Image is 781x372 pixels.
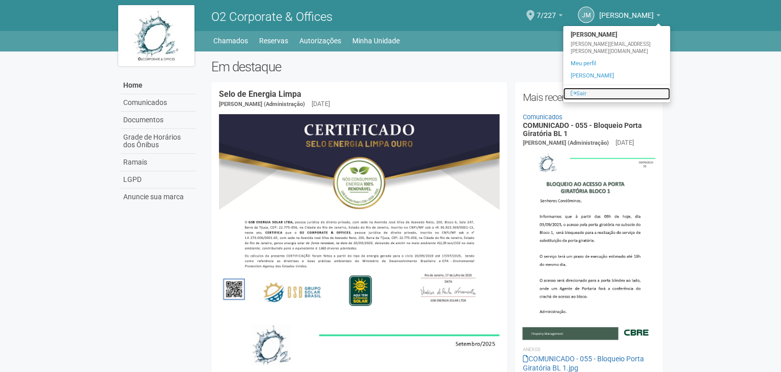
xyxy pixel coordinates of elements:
img: COMUNICADO%20-%20054%20-%20Selo%20de%20Energia%20Limpa%20-%20P%C3%A1g.%202.jpg [219,114,499,313]
a: JM [578,7,594,23]
img: COMUNICADO%20-%20055%20-%20Bloqueio%20Porta%20Girat%C3%B3ria%20BL%201.jpg [522,148,655,339]
a: Comunicados [121,94,196,112]
a: COMUNICADO - 055 - Bloqueio Porta Giratória BL 1.jpg [522,355,644,372]
a: LGPD [121,171,196,189]
a: Meu perfil [563,58,670,70]
span: [PERSON_NAME] (Administração) [522,140,608,146]
h2: Em destaque [211,59,663,74]
div: [DATE] [312,99,330,109]
a: Selo de Energia Limpa [219,89,301,99]
span: O2 Corporate & Offices [211,10,332,24]
strong: [PERSON_NAME] [563,29,670,41]
img: logo.jpg [118,5,194,66]
a: Documentos [121,112,196,129]
div: [DATE] [615,138,633,147]
a: [PERSON_NAME] [563,70,670,82]
a: Comunicados [522,113,562,121]
a: Ramais [121,154,196,171]
div: [PERSON_NAME][EMAIL_ADDRESS][PERSON_NAME][DOMAIN_NAME] [563,41,670,55]
a: Reservas [259,34,288,48]
a: COMUNICADO - 055 - Bloqueio Porta Giratória BL 1 [522,121,641,137]
a: Chamados [213,34,248,48]
h2: Mais recentes [522,90,655,105]
a: Home [121,77,196,94]
a: Minha Unidade [352,34,400,48]
a: Anuncie sua marca [121,189,196,205]
a: Sair [563,88,670,100]
a: [PERSON_NAME] [599,13,660,21]
li: Anexos [522,345,655,354]
a: 7/227 [537,13,563,21]
a: Autorizações [299,34,341,48]
span: JUACY MENDES DA SILVA [599,2,654,19]
span: [PERSON_NAME] (Administração) [219,101,305,108]
span: 7/227 [537,2,556,19]
a: Grade de Horários dos Ônibus [121,129,196,154]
